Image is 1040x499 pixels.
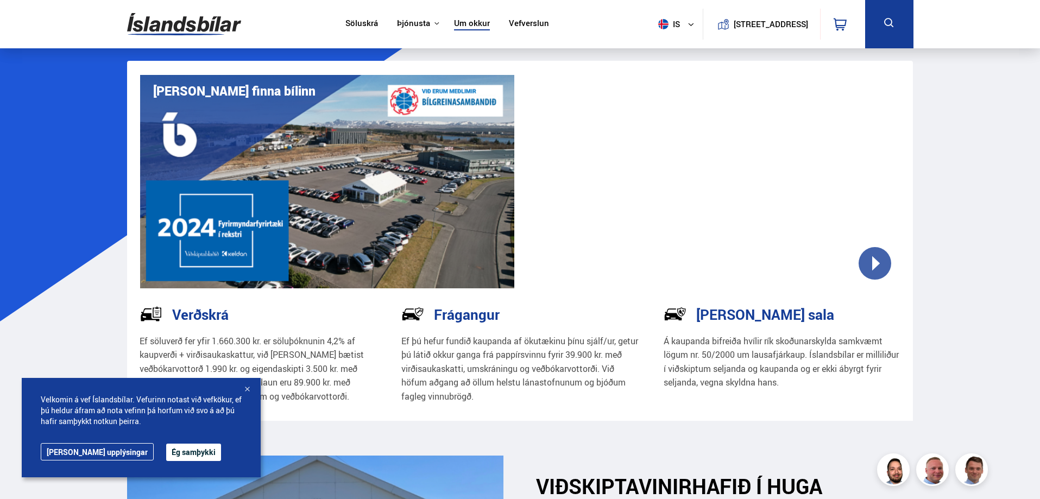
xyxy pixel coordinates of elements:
img: nhp88E3Fdnt1Opn2.png [879,455,911,488]
a: [PERSON_NAME] upplýsingar [41,443,154,460]
h1: [PERSON_NAME] finna bílinn [153,84,316,98]
span: is [654,19,681,29]
a: Vefverslun [509,18,549,30]
p: Ef söluverð fer yfir 1.660.300 kr. er söluþóknunin 4,2% af kaupverði + virðisaukaskattur, við [PE... [140,334,377,404]
p: Ef þú hefur fundið kaupanda af ökutækinu þínu sjálf/ur, getur þú látið okkur ganga frá pappírsvin... [401,334,639,404]
img: NP-R9RrMhXQFCiaa.svg [401,302,424,325]
h3: Frágangur [434,306,500,323]
button: is [654,8,703,40]
button: Þjónusta [397,18,430,29]
a: Söluskrá [345,18,378,30]
a: [STREET_ADDRESS] [709,9,814,40]
img: -Svtn6bYgwAsiwNX.svg [664,302,686,325]
img: G0Ugv5HjCgRt.svg [127,7,241,42]
h3: Verðskrá [172,306,229,323]
a: Um okkur [454,18,490,30]
img: svg+xml;base64,PHN2ZyB4bWxucz0iaHR0cDovL3d3dy53My5vcmcvMjAwMC9zdmciIHdpZHRoPSI1MTIiIGhlaWdodD0iNT... [658,19,669,29]
img: tr5P-W3DuiFaO7aO.svg [140,302,162,325]
img: siFngHWaQ9KaOqBr.png [918,455,950,488]
p: Á kaupanda bifreiða hvílir rík skoðunarskylda samkvæmt lögum nr. 50/2000 um lausafjárkaup. Ísland... [664,334,901,390]
h2: HAFIÐ Í HUGA [536,474,913,498]
img: FbJEzSuNWCJXmdc-.webp [957,455,989,488]
span: Velkomin á vef Íslandsbílar. Vefurinn notast við vefkökur, ef þú heldur áfram að nota vefinn þá h... [41,394,242,427]
button: [STREET_ADDRESS] [738,20,804,29]
button: Ég samþykki [166,444,221,461]
img: eKx6w-_Home_640_.png [140,75,515,288]
h3: [PERSON_NAME] sala [696,306,834,323]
